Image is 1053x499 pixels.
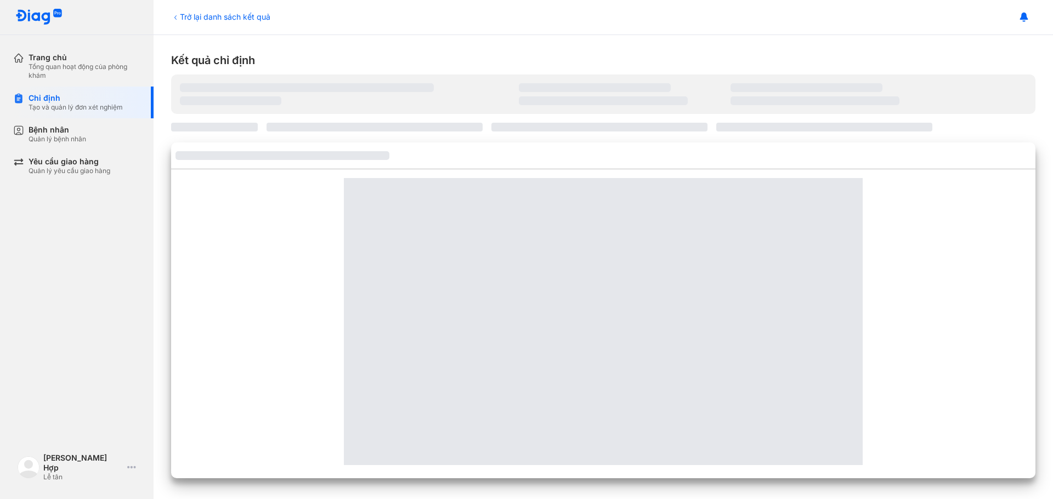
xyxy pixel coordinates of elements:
div: Quản lý yêu cầu giao hàng [29,167,110,175]
div: Trở lại danh sách kết quả [171,11,270,22]
div: Lễ tân [43,473,123,481]
div: Chỉ định [29,93,123,103]
div: Tạo và quản lý đơn xét nghiệm [29,103,123,112]
img: logo [15,9,63,26]
div: Kết quả chỉ định [171,53,1035,68]
div: Tổng quan hoạt động của phòng khám [29,62,140,80]
img: logo [18,456,39,478]
div: Bệnh nhân [29,125,86,135]
div: [PERSON_NAME] Hợp [43,453,123,473]
div: Yêu cầu giao hàng [29,157,110,167]
div: Trang chủ [29,53,140,62]
div: Quản lý bệnh nhân [29,135,86,144]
